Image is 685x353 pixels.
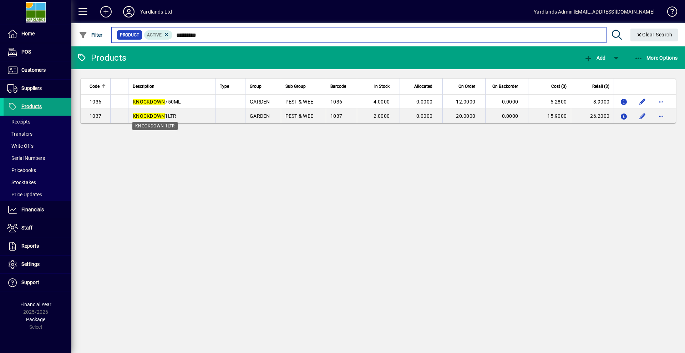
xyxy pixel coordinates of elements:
[4,61,71,79] a: Customers
[330,99,342,105] span: 1036
[21,207,44,212] span: Financials
[634,55,678,61] span: More Options
[633,51,680,64] button: More Options
[571,95,614,109] td: 8.9000
[133,82,211,90] div: Description
[637,110,648,122] button: Edit
[4,80,71,97] a: Suppliers
[662,1,676,25] a: Knowledge Base
[7,119,30,125] span: Receipts
[4,140,71,152] a: Write Offs
[490,82,524,90] div: On Backorder
[571,109,614,123] td: 26.2000
[4,256,71,273] a: Settings
[90,99,101,105] span: 1036
[551,82,567,90] span: Cost ($)
[21,225,32,231] span: Staff
[90,82,100,90] span: Code
[592,82,609,90] span: Retail ($)
[21,104,42,109] span: Products
[147,32,162,37] span: Active
[4,128,71,140] a: Transfers
[7,167,36,173] span: Pricebooks
[21,261,40,267] span: Settings
[414,82,432,90] span: Allocated
[458,82,475,90] span: On Order
[95,5,117,18] button: Add
[132,122,178,130] div: KNOCKDOWN 1LTR
[77,52,126,64] div: Products
[26,317,45,322] span: Package
[4,43,71,61] a: POS
[90,113,101,119] span: 1037
[7,180,36,185] span: Stocktakes
[416,99,433,105] span: 0.0000
[4,188,71,201] a: Price Updates
[374,99,390,105] span: 4.0000
[285,82,306,90] span: Sub Group
[4,237,71,255] a: Reports
[655,110,667,122] button: More options
[404,82,439,90] div: Allocated
[630,29,678,41] button: Clear
[285,113,314,119] span: PEST & WEE
[250,82,262,90] span: Group
[21,85,42,91] span: Suppliers
[4,274,71,292] a: Support
[7,155,45,161] span: Serial Numbers
[220,82,229,90] span: Type
[7,131,32,137] span: Transfers
[502,113,518,119] span: 0.0000
[584,55,605,61] span: Add
[133,82,154,90] span: Description
[528,109,571,123] td: 15.9000
[285,99,314,105] span: PEST & WEE
[7,143,34,149] span: Write Offs
[21,279,39,285] span: Support
[330,82,352,90] div: Barcode
[502,99,518,105] span: 0.0000
[456,113,475,119] span: 20.0000
[528,95,571,109] td: 5.2800
[133,113,165,119] em: KNOCKDOWN
[636,32,673,37] span: Clear Search
[447,82,482,90] div: On Order
[330,82,346,90] span: Barcode
[4,219,71,237] a: Staff
[4,176,71,188] a: Stocktakes
[655,96,667,107] button: More options
[133,99,165,105] em: KNOCKDOWN
[285,82,321,90] div: Sub Group
[21,243,39,249] span: Reports
[374,82,390,90] span: In Stock
[250,99,270,105] span: GARDEN
[120,31,139,39] span: Product
[4,116,71,128] a: Receipts
[21,49,31,55] span: POS
[492,82,518,90] span: On Backorder
[140,6,172,17] div: Yardlands Ltd
[90,82,106,90] div: Code
[4,201,71,219] a: Financials
[374,113,390,119] span: 2.0000
[534,6,655,17] div: Yardlands Admin [EMAIL_ADDRESS][DOMAIN_NAME]
[20,302,51,307] span: Financial Year
[4,164,71,176] a: Pricebooks
[361,82,396,90] div: In Stock
[250,82,276,90] div: Group
[144,30,173,40] mat-chip: Activation Status: Active
[77,29,105,41] button: Filter
[133,99,181,105] span: 750ML
[637,96,648,107] button: Edit
[416,113,433,119] span: 0.0000
[456,99,475,105] span: 12.0000
[21,67,46,73] span: Customers
[4,152,71,164] a: Serial Numbers
[220,82,241,90] div: Type
[330,113,342,119] span: 1037
[21,31,35,36] span: Home
[133,113,176,119] span: 1LTR
[582,51,607,64] button: Add
[117,5,140,18] button: Profile
[250,113,270,119] span: GARDEN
